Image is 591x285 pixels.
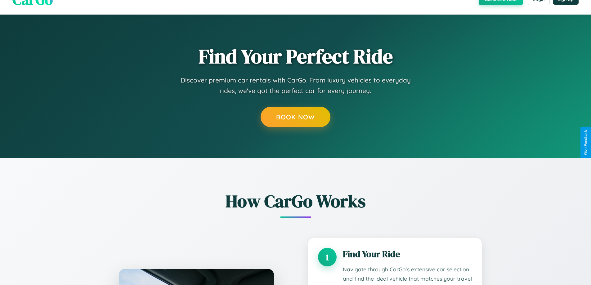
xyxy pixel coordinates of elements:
p: Discover premium car rentals with CarGo. From luxury vehicles to everyday rides, we've got the pe... [172,75,420,96]
h3: Find Your Ride [343,248,472,260]
h2: How CarGo Works [110,189,482,213]
button: Book Now [261,107,330,127]
h1: Find Your Perfect Ride [199,46,393,67]
div: Give Feedback [584,130,588,155]
div: 1 [318,248,337,266]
